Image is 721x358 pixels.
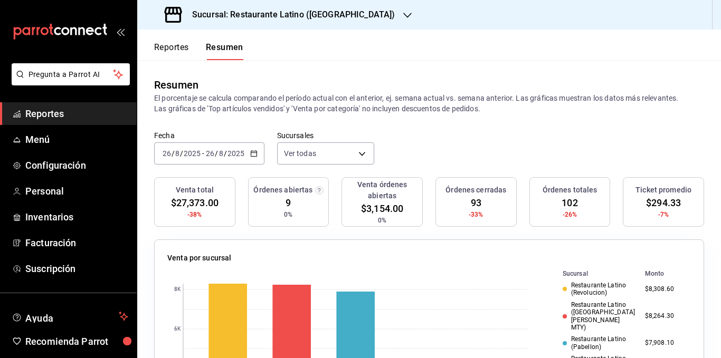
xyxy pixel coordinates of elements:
div: Resumen [154,77,198,93]
h3: Venta órdenes abiertas [346,179,418,201]
td: $8,264.30 [641,299,691,334]
span: $3,154.00 [361,201,403,216]
span: - [202,149,204,158]
span: -33% [469,210,483,219]
span: $27,373.00 [171,196,219,210]
span: 9 [286,196,291,210]
td: $7,908.10 [641,333,691,353]
label: Sucursales [277,132,374,139]
button: Reportes [154,42,189,60]
span: / [215,149,218,158]
span: Configuración [25,158,128,172]
span: Reportes [25,107,128,121]
text: 6K [174,326,181,332]
span: Suscripción [25,262,128,276]
h3: Órdenes abiertas [253,185,312,196]
input: -- [162,149,172,158]
p: Venta por sucursal [167,253,231,264]
div: navigation tabs [154,42,243,60]
h3: Ticket promedio [635,185,691,196]
span: Menú [25,132,128,147]
text: 8K [174,287,181,293]
button: Pregunta a Parrot AI [12,63,130,85]
span: / [172,149,175,158]
h3: Órdenes totales [543,185,597,196]
button: Resumen [206,42,243,60]
a: Pregunta a Parrot AI [7,76,130,88]
th: Monto [641,268,691,279]
h3: Venta total [176,185,214,196]
span: Ayuda [25,310,115,323]
span: Ver todas [284,148,316,159]
span: Recomienda Parrot [25,334,128,349]
span: / [180,149,183,158]
span: 102 [562,196,577,210]
h3: Órdenes cerradas [445,185,506,196]
input: -- [175,149,180,158]
span: Inventarios [25,210,128,224]
input: -- [205,149,215,158]
span: Pregunta a Parrot AI [29,69,113,80]
span: 93 [471,196,481,210]
span: 0% [284,210,292,219]
div: Restaurante Latino (Revolucion) [563,282,637,297]
input: ---- [183,149,201,158]
label: Fecha [154,132,264,139]
span: Facturación [25,236,128,250]
span: -26% [563,210,577,219]
h3: Sucursal: Restaurante Latino ([GEOGRAPHIC_DATA]) [184,8,395,21]
span: / [224,149,227,158]
button: open_drawer_menu [116,27,125,36]
span: $294.33 [646,196,681,210]
span: 0% [378,216,386,225]
div: Restaurante Latino ([GEOGRAPHIC_DATA][PERSON_NAME] MTY) [563,301,637,332]
span: -7% [658,210,669,219]
input: ---- [227,149,245,158]
p: El porcentaje se calcula comparando el período actual con el anterior, ej. semana actual vs. sema... [154,93,704,114]
span: Personal [25,184,128,198]
th: Sucursal [546,268,641,279]
div: Restaurante Latino (Pabellon) [563,335,637,351]
span: -38% [187,210,202,219]
input: -- [219,149,224,158]
td: $8,308.60 [641,279,691,299]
